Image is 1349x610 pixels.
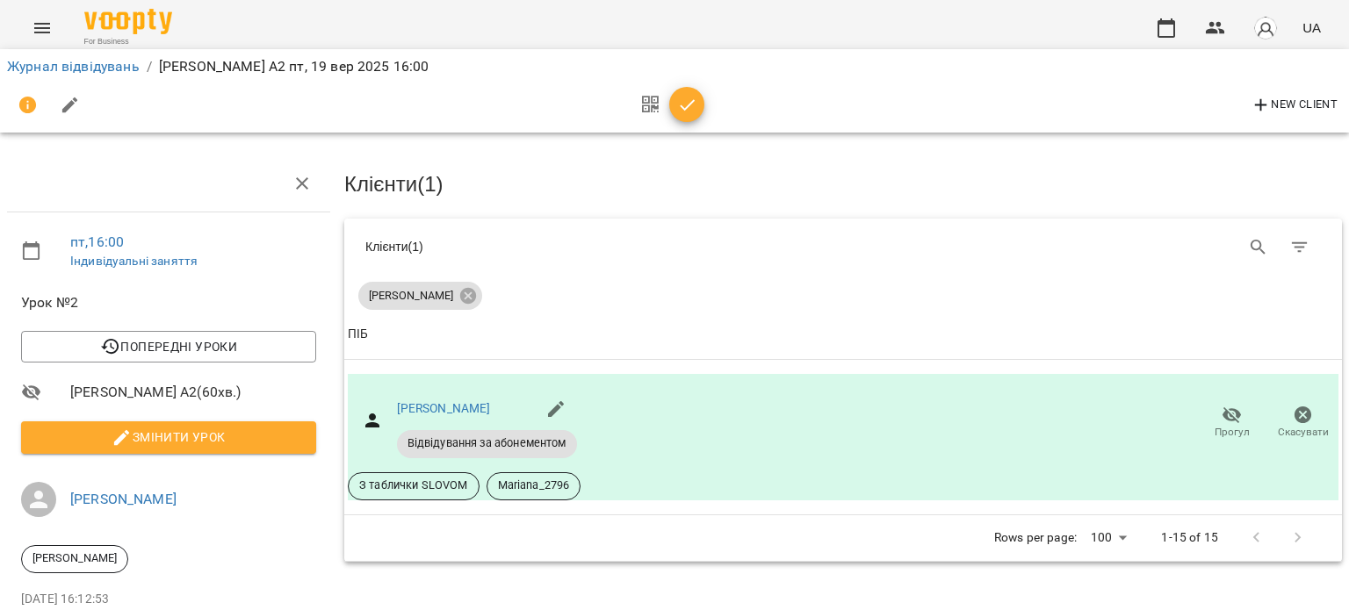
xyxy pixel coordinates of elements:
[7,58,140,75] a: Журнал відвідувань
[397,435,577,451] span: Відвідування за абонементом
[21,545,128,573] div: [PERSON_NAME]
[21,292,316,313] span: Урок №2
[35,427,302,448] span: Змінити урок
[70,382,316,403] span: [PERSON_NAME] А2 ( 60 хв. )
[21,331,316,362] button: Попередні уроки
[349,477,479,493] span: З таблички SLOVOM
[70,233,124,250] a: пт , 16:00
[1253,16,1278,40] img: avatar_s.png
[21,7,63,49] button: Menu
[1302,18,1321,37] span: UA
[397,401,491,415] a: [PERSON_NAME]
[1278,425,1329,440] span: Скасувати
[994,529,1077,547] p: Rows per page:
[358,282,482,310] div: [PERSON_NAME]
[348,324,368,345] div: Sort
[70,254,198,268] a: Індивідуальні заняття
[1237,226,1280,269] button: Search
[344,219,1342,275] div: Table Toolbar
[21,421,316,453] button: Змінити урок
[1251,95,1338,116] span: New Client
[348,324,1338,345] span: ПІБ
[1196,398,1267,448] button: Прогул
[147,56,152,77] li: /
[35,336,302,357] span: Попередні уроки
[21,591,316,608] p: [DATE] 16:12:53
[70,491,177,507] a: [PERSON_NAME]
[1084,525,1133,550] div: 100
[7,56,1342,77] nav: breadcrumb
[348,324,368,345] div: ПІБ
[1279,226,1321,269] button: Фільтр
[487,477,581,493] span: Mariana_2796
[84,9,172,34] img: Voopty Logo
[1215,425,1250,440] span: Прогул
[159,56,429,77] p: [PERSON_NAME] А2 пт, 19 вер 2025 16:00
[1295,11,1328,44] button: UA
[1161,529,1217,547] p: 1-15 of 15
[84,36,172,47] span: For Business
[365,238,830,255] div: Клієнти ( 1 )
[22,550,127,566] span: [PERSON_NAME]
[358,288,464,304] span: [PERSON_NAME]
[1246,91,1342,119] button: New Client
[1267,398,1338,448] button: Скасувати
[344,173,1342,196] h3: Клієнти ( 1 )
